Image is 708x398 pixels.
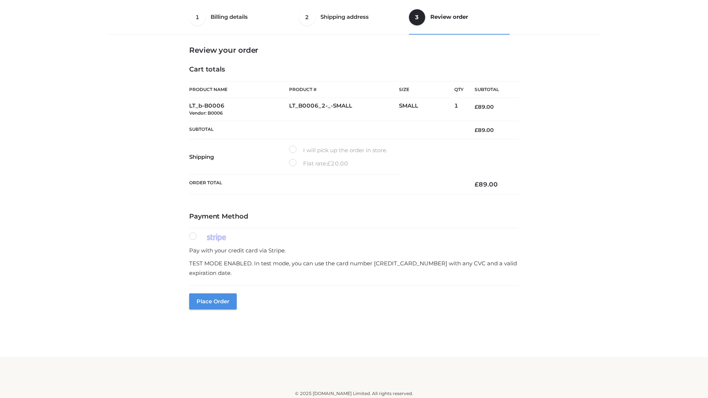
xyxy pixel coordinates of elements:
bdi: 20.00 [327,160,348,167]
h4: Payment Method [189,213,519,221]
th: Shipping [189,139,289,175]
th: Product # [289,81,399,98]
div: © 2025 [DOMAIN_NAME] Limited. All rights reserved. [110,390,598,397]
small: Vendor: B0006 [189,110,223,116]
th: Qty [454,81,464,98]
button: Place order [189,293,237,310]
span: £ [475,127,478,133]
th: Subtotal [189,121,464,139]
span: £ [475,104,478,110]
label: Flat rate: [289,159,348,168]
th: Order Total [189,175,464,194]
td: LT_B0006_2-_-SMALL [289,98,399,121]
th: Subtotal [464,81,519,98]
p: TEST MODE ENABLED. In test mode, you can use the card number [CREDIT_CARD_NUMBER] with any CVC an... [189,259,519,277]
td: LT_b-B0006 [189,98,289,121]
bdi: 89.00 [475,127,494,133]
span: £ [475,181,479,188]
bdi: 89.00 [475,181,498,188]
td: SMALL [399,98,454,121]
bdi: 89.00 [475,104,494,110]
label: I will pick up the order in store. [289,146,387,155]
h3: Review your order [189,46,519,55]
th: Product Name [189,81,289,98]
p: Pay with your credit card via Stripe. [189,246,519,255]
h4: Cart totals [189,66,519,74]
td: 1 [454,98,464,121]
span: £ [327,160,331,167]
th: Size [399,81,451,98]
